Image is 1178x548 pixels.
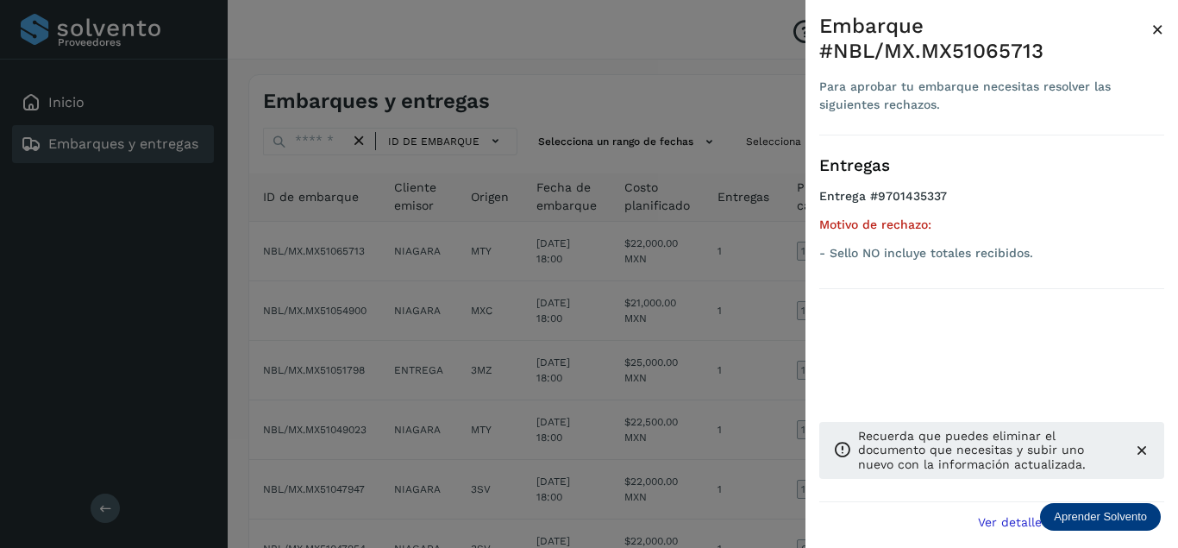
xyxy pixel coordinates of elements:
h3: Entregas [819,156,1164,176]
p: Aprender Solvento [1054,510,1147,524]
span: × [1151,17,1164,41]
div: Para aprobar tu embarque necesitas resolver las siguientes rechazos. [819,78,1151,114]
button: Close [1151,14,1164,45]
p: - Sello NO incluye totales recibidos. [819,246,1164,261]
span: Ver detalle de embarque [978,516,1125,528]
h5: Motivo de rechazo: [819,217,1164,232]
div: Aprender Solvento [1040,503,1161,531]
p: Recuerda que puedes eliminar el documento que necesitas y subir uno nuevo con la información actu... [858,429,1119,472]
button: Ver detalle de embarque [968,502,1164,541]
h4: Entrega #9701435337 [819,189,1164,217]
div: Embarque #NBL/MX.MX51065713 [819,14,1151,64]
